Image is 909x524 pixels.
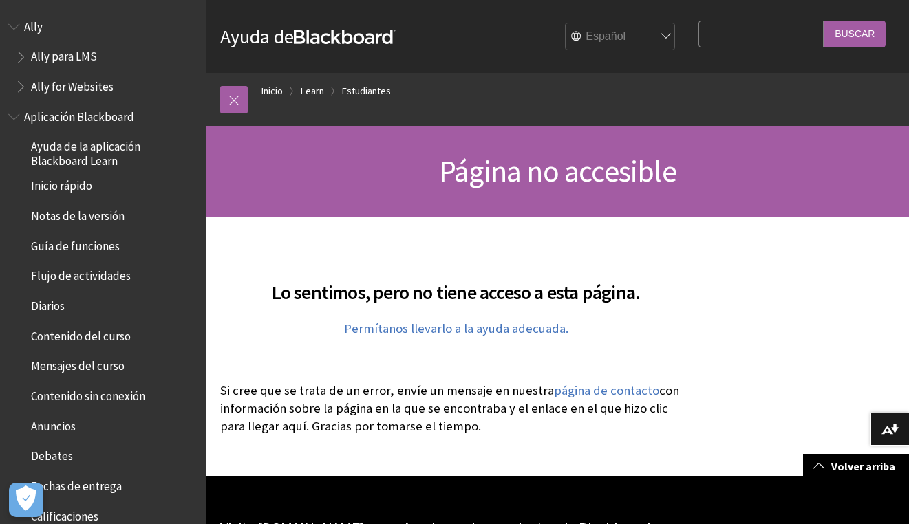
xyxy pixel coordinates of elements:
[31,294,65,313] span: Diarios
[803,454,909,479] a: Volver arriba
[31,204,125,223] span: Notas de la versión
[31,135,197,168] span: Ayuda de la aplicación Blackboard Learn
[31,505,98,523] span: Calificaciones
[294,30,396,44] strong: Blackboard
[24,15,43,34] span: Ally
[439,152,676,190] span: Página no accesible
[220,261,692,307] h2: Lo sentimos, pero no tiene acceso a esta página.
[344,320,568,337] a: Permítanos llevarlo a la ayuda adecuada.
[301,83,324,100] a: Learn
[31,384,145,403] span: Contenido sin conexión
[220,24,396,49] a: Ayuda deBlackboard
[31,175,92,193] span: Inicio rápido
[9,483,43,517] button: Abrir preferencias
[220,382,692,436] p: Si cree que se trata de un error, envíe un mensaje en nuestra con información sobre la página en ...
[31,445,73,463] span: Debates
[31,265,131,283] span: Flujo de actividades
[31,234,120,253] span: Guía de funciones
[8,15,198,98] nav: Book outline for Anthology Ally Help
[554,382,659,399] a: página de contacto
[261,83,283,100] a: Inicio
[31,415,76,433] span: Anuncios
[342,83,391,100] a: Estudiantes
[24,105,134,124] span: Aplicación Blackboard
[31,75,114,94] span: Ally for Websites
[31,45,97,64] span: Ally para LMS
[31,355,125,373] span: Mensajes del curso
[824,21,886,47] input: Buscar
[566,23,676,51] select: Site Language Selector
[31,474,122,493] span: Fechas de entrega
[31,325,131,343] span: Contenido del curso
